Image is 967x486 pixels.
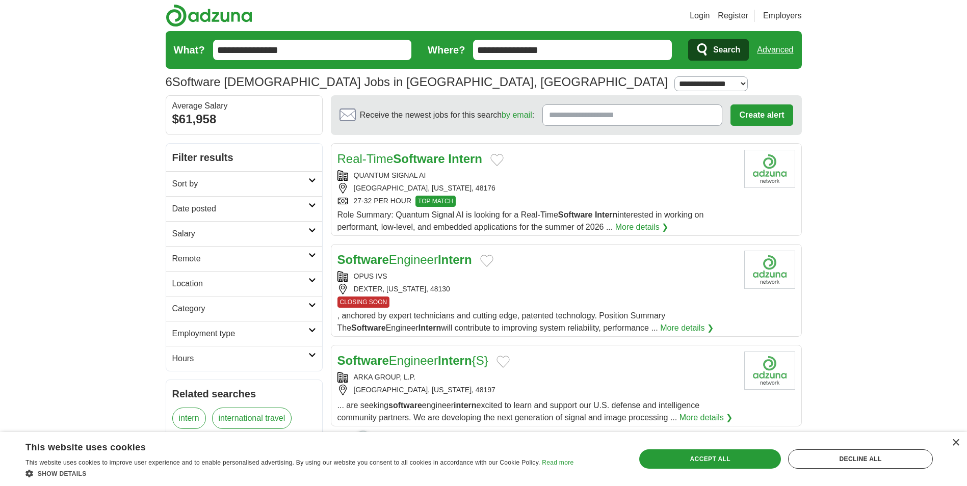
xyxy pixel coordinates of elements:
[172,386,316,401] h2: Related searches
[166,144,322,171] h2: Filter results
[393,152,445,166] strong: Software
[166,346,322,371] a: Hours
[335,429,384,470] img: apply-iq-scientist.png
[337,401,700,422] span: ... are seeking engineer excited to learn and support our U.S. defense and intelligence community...
[337,354,389,367] strong: Software
[166,75,668,89] h1: Software [DEMOGRAPHIC_DATA] Jobs in [GEOGRAPHIC_DATA], [GEOGRAPHIC_DATA]
[166,196,322,221] a: Date posted
[212,408,292,429] a: international travel
[415,196,456,207] span: TOP MATCH
[337,284,736,294] div: DEXTER, [US_STATE], 48130
[744,150,795,188] img: Company logo
[172,102,316,110] div: Average Salary
[172,303,308,315] h2: Category
[337,296,390,308] span: CLOSING SOON
[337,253,389,266] strong: Software
[438,354,472,367] strong: Intern
[172,353,308,365] h2: Hours
[496,356,510,368] button: Add to favorite jobs
[337,385,736,395] div: [GEOGRAPHIC_DATA], [US_STATE], 48197
[166,171,322,196] a: Sort by
[337,183,736,194] div: [GEOGRAPHIC_DATA], [US_STATE], 48176
[166,271,322,296] a: Location
[688,39,749,61] button: Search
[174,42,205,58] label: What?
[713,40,740,60] span: Search
[757,40,793,60] a: Advanced
[679,412,733,424] a: More details ❯
[337,354,488,367] a: SoftwareEngineerIntern{S}
[337,170,736,181] div: QUANTUM SIGNAL AI
[337,210,704,231] span: Role Summary: Quantum Signal AI is looking for a Real-Time interested in working on performant, l...
[952,439,959,447] div: Close
[337,152,483,166] a: Real-TimeSoftware Intern
[25,438,548,453] div: This website uses cookies
[172,328,308,340] h2: Employment type
[660,322,714,334] a: More details ❯
[690,10,710,22] a: Login
[454,401,476,410] strong: intern
[166,221,322,246] a: Salary
[166,296,322,321] a: Category
[480,255,493,267] button: Add to favorite jobs
[166,246,322,271] a: Remote
[595,210,617,219] strong: Intern
[448,152,482,166] strong: Intern
[744,251,795,289] img: Company logo
[744,352,795,390] img: Company logo
[25,468,573,478] div: Show details
[351,323,386,332] strong: Software
[788,449,933,469] div: Decline all
[490,154,504,166] button: Add to favorite jobs
[730,104,793,126] button: Create alert
[337,271,736,282] div: OPUS IVS
[172,408,206,429] a: intern
[763,10,802,22] a: Employers
[25,459,540,466] span: This website uses cookies to improve user experience and to enable personalised advertising. By u...
[172,253,308,265] h2: Remote
[558,210,593,219] strong: Software
[428,42,465,58] label: Where?
[337,196,736,207] div: 27-32 PER HOUR
[166,4,252,27] img: Adzuna logo
[718,10,748,22] a: Register
[639,449,781,469] div: Accept all
[337,311,666,332] span: , anchored by expert technicians and cutting edge, patented technology. Position Summary The Engi...
[542,459,573,466] a: Read more, opens a new window
[419,323,441,332] strong: Intern
[388,401,422,410] strong: software
[337,372,736,383] div: ARKA GROUP, L.P.
[337,253,472,266] a: SoftwareEngineerIntern
[438,253,472,266] strong: Intern
[172,110,316,128] div: $61,958
[38,470,87,477] span: Show details
[615,221,669,233] a: More details ❯
[172,203,308,215] h2: Date posted
[502,111,532,119] a: by email
[172,278,308,290] h2: Location
[166,321,322,346] a: Employment type
[360,109,534,121] span: Receive the newest jobs for this search :
[172,178,308,190] h2: Sort by
[166,73,172,91] span: 6
[172,228,308,240] h2: Salary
